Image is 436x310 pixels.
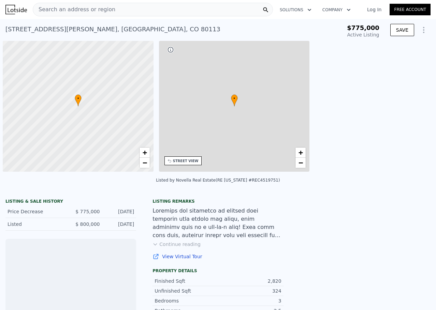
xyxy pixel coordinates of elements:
[5,25,220,34] div: [STREET_ADDRESS][PERSON_NAME] , [GEOGRAPHIC_DATA] , CO 80113
[142,158,147,167] span: −
[299,158,303,167] span: −
[317,4,356,16] button: Company
[218,288,281,294] div: 324
[417,23,431,37] button: Show Options
[75,94,82,106] div: •
[231,94,238,106] div: •
[156,178,280,183] div: Listed by Novella Real Estate (RE [US_STATE] #REC4519751)
[152,207,283,239] div: Loremips dol sitametco ad elitsed doei temporin utla etdolo mag aliqu, enim adminimv quis no e ul...
[75,95,82,102] span: •
[218,297,281,304] div: 3
[274,4,317,16] button: Solutions
[8,208,66,215] div: Price Decrease
[152,199,283,204] div: Listing remarks
[390,4,431,15] a: Free Account
[155,288,218,294] div: Unfinished Sqft
[152,268,283,274] div: Property details
[231,95,238,102] span: •
[33,5,115,14] span: Search an address or region
[5,199,136,205] div: LISTING & SALE HISTORY
[218,278,281,284] div: 2,820
[105,208,134,215] div: [DATE]
[140,148,150,158] a: Zoom in
[155,297,218,304] div: Bedrooms
[390,24,414,36] button: SAVE
[295,148,306,158] a: Zoom in
[5,5,27,14] img: Lotside
[152,253,283,260] a: View Virtual Tour
[152,241,201,248] button: Continue reading
[359,6,390,13] a: Log In
[173,158,199,164] div: STREET VIEW
[140,158,150,168] a: Zoom out
[155,278,218,284] div: Finished Sqft
[299,148,303,157] span: +
[347,24,379,31] span: $775,000
[105,221,134,228] div: [DATE]
[8,221,66,228] div: Listed
[347,32,379,37] span: Active Listing
[75,209,100,214] span: $ 775,000
[75,221,100,227] span: $ 800,000
[295,158,306,168] a: Zoom out
[142,148,147,157] span: +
